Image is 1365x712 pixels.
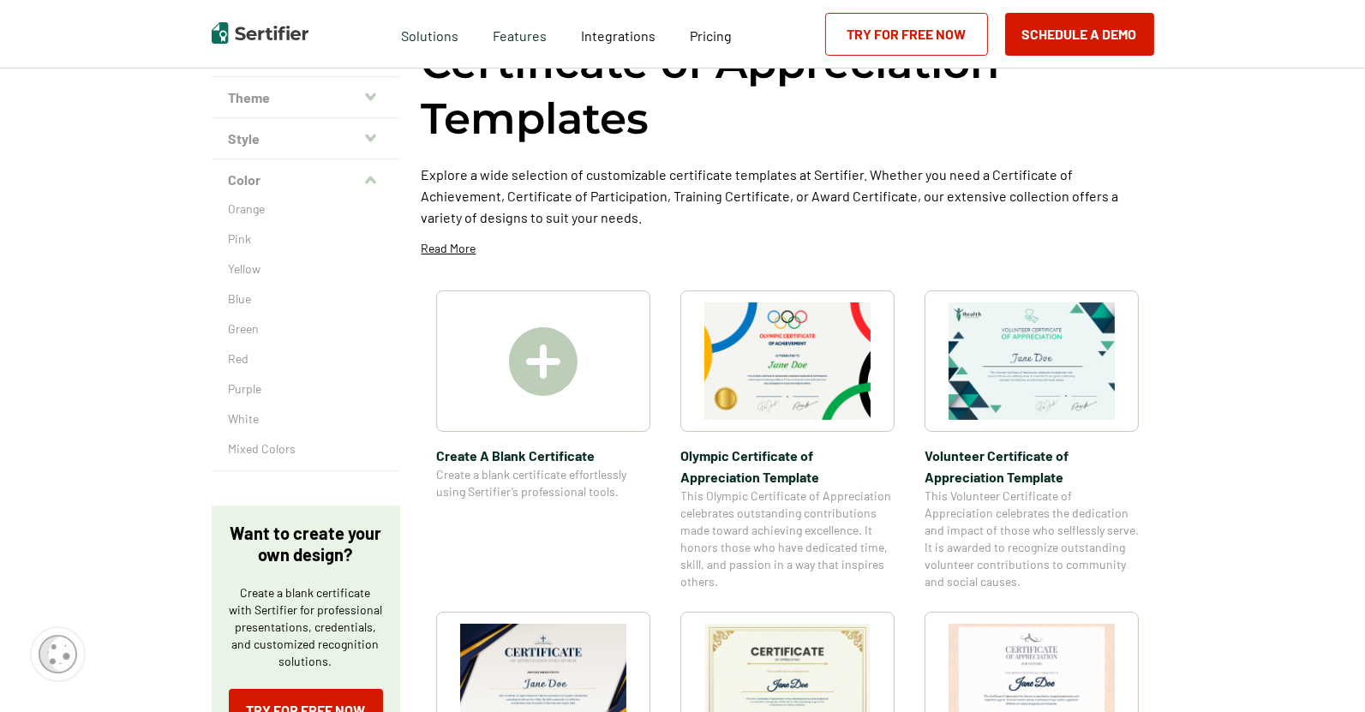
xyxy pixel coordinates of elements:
[949,302,1115,420] img: Volunteer Certificate of Appreciation Template
[690,23,732,45] a: Pricing
[229,260,383,278] a: Yellow
[680,488,895,590] span: This Olympic Certificate of Appreciation celebrates outstanding contributions made toward achievi...
[690,27,732,44] span: Pricing
[436,466,650,500] span: Create a blank certificate effortlessly using Sertifier’s professional tools.
[680,445,895,488] span: Olympic Certificate of Appreciation​ Template
[422,164,1154,228] p: Explore a wide selection of customizable certificate templates at Sertifier. Whether you need a C...
[1005,13,1154,56] button: Schedule a Demo
[229,380,383,398] a: Purple
[509,327,578,396] img: Create A Blank Certificate
[1279,630,1365,712] iframe: Chat Widget
[680,290,895,590] a: Olympic Certificate of Appreciation​ TemplateOlympic Certificate of Appreciation​ TemplateThis Ol...
[704,302,871,420] img: Olympic Certificate of Appreciation​ Template
[436,445,650,466] span: Create A Blank Certificate
[229,320,383,338] a: Green
[212,118,400,159] button: Style
[212,200,400,471] div: Color
[229,350,383,368] a: Red
[925,488,1139,590] span: This Volunteer Certificate of Appreciation celebrates the dedication and impact of those who self...
[229,290,383,308] a: Blue
[212,22,308,44] img: Sertifier | Digital Credentialing Platform
[229,523,383,565] p: Want to create your own design?
[212,77,400,118] button: Theme
[581,23,656,45] a: Integrations
[825,13,988,56] a: Try for Free Now
[39,635,77,673] img: Cookie Popup Icon
[229,410,383,428] a: White
[581,27,656,44] span: Integrations
[925,290,1139,590] a: Volunteer Certificate of Appreciation TemplateVolunteer Certificate of Appreciation TemplateThis ...
[401,23,458,45] span: Solutions
[422,35,1154,147] h1: Certificate of Appreciation Templates
[925,445,1139,488] span: Volunteer Certificate of Appreciation Template
[229,230,383,248] a: Pink
[422,240,476,257] p: Read More
[229,584,383,670] p: Create a blank certificate with Sertifier for professional presentations, credentials, and custom...
[229,200,383,218] a: Orange
[212,159,400,200] button: Color
[229,440,383,458] a: Mixed Colors
[493,23,547,45] span: Features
